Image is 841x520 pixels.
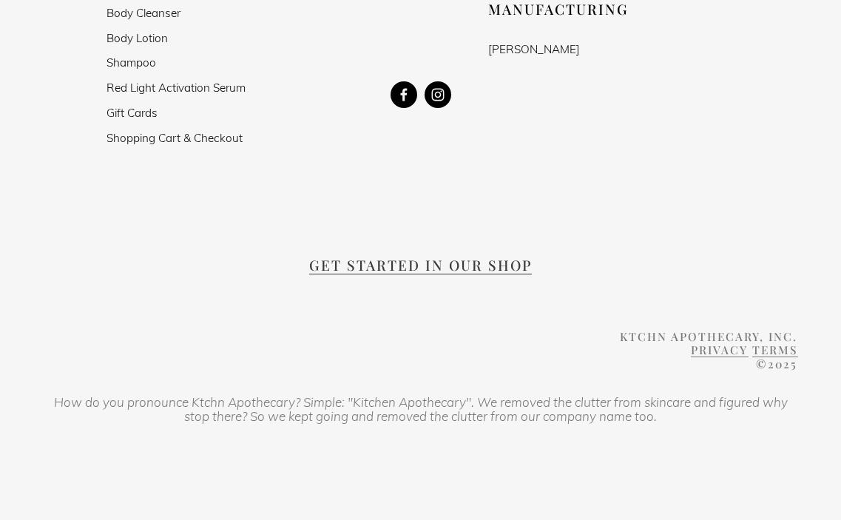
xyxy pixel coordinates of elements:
a: Body Cleanser [107,7,180,19]
a: Body Lotion [107,32,168,44]
a: Kevin Lesser [391,81,417,108]
a: TERMS [752,343,797,357]
span: TERMS [752,342,797,357]
span: ©2025 [756,356,797,371]
a: Shopping Cart & Checkout [107,132,243,144]
span: Ktchn Apothecary, Inc. [620,328,797,344]
span: PRIVACY [691,342,748,357]
span: Get Started in our Shop [309,255,532,274]
a: Instagram [425,81,451,108]
a: Shampoo [107,56,156,69]
a: [PERSON_NAME] [488,43,580,55]
em: How do you pronounce Ktchn Apothecary? Simple: "Kitchen Apothecary". We removed the clutter from ... [54,394,791,425]
a: Get Started in our Shop [309,257,532,274]
a: PRIVACY [691,343,748,357]
span: Ways our company name is spelled: Ktchn Apothecary, Kitchn Apothecary, Ktchin Apothecary, Kitchen... [44,459,231,463]
iframe: fb:like Facebook Social Plugin [357,155,485,175]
